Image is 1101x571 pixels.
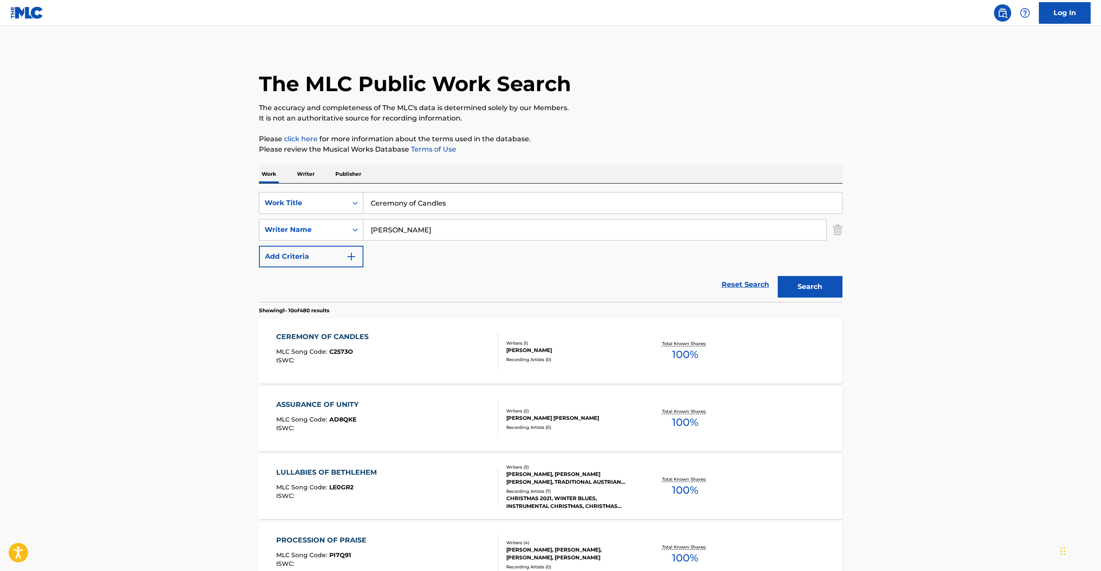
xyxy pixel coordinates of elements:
p: Total Known Shares: [662,544,708,550]
h1: The MLC Public Work Search [259,71,571,97]
img: search [997,8,1008,18]
a: Reset Search [717,275,773,294]
a: click here [284,135,318,143]
a: LULLABIES OF BETHLEHEMMLC Song Code:LE0GR2ISWC:Writers (3)[PERSON_NAME], [PERSON_NAME] [PERSON_NA... [259,454,842,519]
div: Recording Artists ( 7 ) [506,488,637,495]
span: 100 % [672,347,698,362]
span: MLC Song Code : [276,416,329,423]
img: 9d2ae6d4665cec9f34b9.svg [346,251,356,262]
span: LE0GR2 [329,483,353,491]
iframe: Chat Widget [1058,530,1101,571]
p: The accuracy and completeness of The MLC's data is determined solely by our Members. [259,103,842,113]
img: MLC Logo [10,6,44,19]
div: Writers ( 2 ) [506,408,637,414]
img: help [1020,8,1030,18]
p: Work [259,165,279,183]
p: Total Known Shares: [662,476,708,482]
div: ASSURANCE OF UNITY [276,400,363,410]
span: ISWC : [276,356,297,364]
span: MLC Song Code : [276,483,329,491]
div: Recording Artists ( 0 ) [506,564,637,570]
a: Terms of Use [409,145,456,153]
button: Search [778,276,842,298]
span: 100 % [672,482,698,498]
div: Work Title [265,198,342,208]
span: ISWC : [276,492,297,500]
span: MLC Song Code : [276,551,329,559]
span: AD8QKE [329,416,356,423]
p: Please for more information about the terms used in the database. [259,134,842,144]
a: CEREMONY OF CANDLESMLC Song Code:C2573OISWC:Writers (1)[PERSON_NAME]Recording Artists (0)Total Kn... [259,319,842,384]
div: LULLABIES OF BETHLEHEM [276,467,381,478]
span: ISWC : [276,560,297,568]
div: Drag [1060,538,1066,564]
span: 100 % [672,415,698,430]
div: [PERSON_NAME] [506,346,637,354]
p: Writer [294,165,317,183]
div: Writers ( 3 ) [506,464,637,470]
p: It is not an authoritative source for recording information. [259,113,842,124]
span: MLC Song Code : [276,348,329,355]
div: Writers ( 4 ) [506,539,637,546]
p: Total Known Shares: [662,408,708,415]
div: CHRISTMAS 2021, WINTER BLUES, INSTRUMENTAL CHRISTMAS, CHRISTMAS COCKTAIL JAZZ,RELAXING CHRISTMAS ... [506,495,637,510]
p: Total Known Shares: [662,340,708,347]
span: 100 % [672,550,698,566]
div: CEREMONY OF CANDLES [276,332,373,342]
div: [PERSON_NAME], [PERSON_NAME] [PERSON_NAME], TRADITIONAL AUSTRIAN MELODY [506,470,637,486]
span: PI7Q91 [329,551,351,559]
p: Please review the Musical Works Database [259,144,842,155]
form: Search Form [259,192,842,302]
img: Delete Criterion [833,219,842,241]
div: Writer Name [265,225,342,235]
div: Writers ( 1 ) [506,340,637,346]
a: Log In [1039,2,1091,24]
p: Showing 1 - 10 of 480 results [259,307,329,314]
a: ASSURANCE OF UNITYMLC Song Code:AD8QKEISWC:Writers (2)[PERSON_NAME] [PERSON_NAME]Recording Artist... [259,387,842,451]
a: Public Search [994,4,1011,22]
button: Add Criteria [259,246,363,267]
div: PROCESSION OF PRAISE [276,535,371,546]
div: [PERSON_NAME], [PERSON_NAME], [PERSON_NAME], [PERSON_NAME] [506,546,637,561]
p: Publisher [333,165,364,183]
div: Help [1016,4,1034,22]
div: [PERSON_NAME] [PERSON_NAME] [506,414,637,422]
span: C2573O [329,348,353,355]
span: ISWC : [276,424,297,432]
div: Recording Artists ( 0 ) [506,424,637,431]
div: Recording Artists ( 0 ) [506,356,637,363]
